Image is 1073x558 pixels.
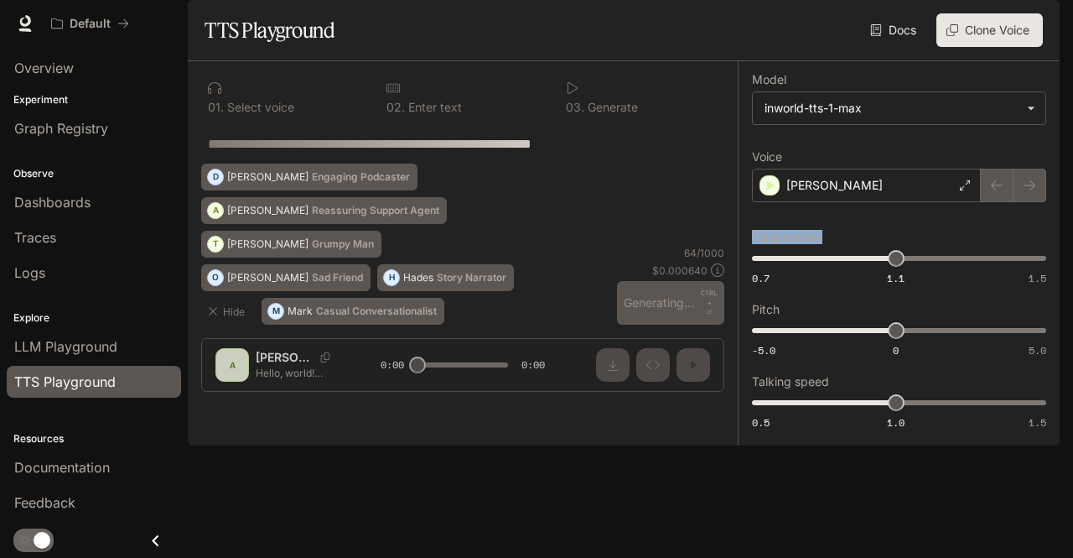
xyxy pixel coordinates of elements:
span: 0.7 [752,271,770,285]
p: Casual Conversationalist [316,306,437,316]
button: HHadesStory Narrator [377,264,514,291]
a: Docs [867,13,923,47]
p: Voice [752,151,782,163]
p: Story Narrator [437,273,506,283]
p: Default [70,17,111,31]
p: Engaging Podcaster [312,172,410,182]
p: 0 2 . [386,102,405,113]
button: A[PERSON_NAME]Reassuring Support Agent [201,197,447,224]
button: D[PERSON_NAME]Engaging Podcaster [201,164,417,190]
span: 1.5 [1029,415,1046,430]
p: Model [752,74,786,86]
p: Reassuring Support Agent [312,206,439,216]
p: Temperature [752,232,822,243]
span: 0.5 [752,415,770,430]
p: Generate [584,102,638,113]
p: Pitch [752,304,780,316]
div: T [208,231,223,258]
p: Enter text [405,102,462,113]
p: [PERSON_NAME] [786,177,883,194]
p: 0 3 . [566,102,584,113]
div: H [384,264,399,291]
p: 0 1 . [208,102,224,113]
div: inworld-tts-1-max [765,100,1019,117]
button: MMarkCasual Conversationalist [262,298,444,325]
div: D [208,164,223,190]
span: -5.0 [752,343,775,357]
span: 1.5 [1029,271,1046,285]
div: inworld-tts-1-max [753,92,1045,124]
p: [PERSON_NAME] [227,239,308,249]
div: M [268,298,283,325]
button: Hide [201,298,255,325]
button: O[PERSON_NAME]Sad Friend [201,264,371,291]
span: 1.0 [887,415,905,430]
p: Hades [403,273,433,283]
p: [PERSON_NAME] [227,206,308,216]
span: 5.0 [1029,343,1046,357]
span: 0 [893,343,899,357]
button: Clone Voice [936,13,1043,47]
div: O [208,264,223,291]
p: Mark [288,306,313,316]
p: Talking speed [752,376,829,388]
p: [PERSON_NAME] [227,172,308,182]
h1: TTS Playground [205,13,334,47]
p: Sad Friend [312,273,363,283]
button: T[PERSON_NAME]Grumpy Man [201,231,381,258]
p: Select voice [224,102,294,113]
p: [PERSON_NAME] [227,273,308,283]
button: All workspaces [44,7,137,40]
div: A [208,197,223,224]
p: Grumpy Man [312,239,374,249]
span: 1.1 [887,271,905,285]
